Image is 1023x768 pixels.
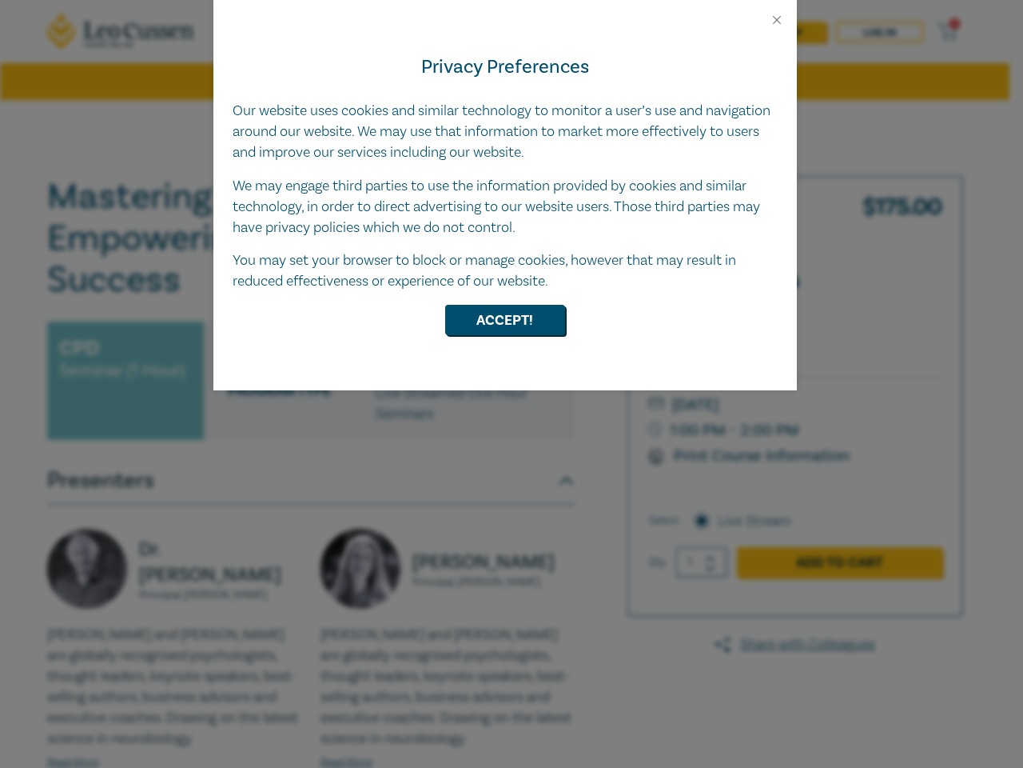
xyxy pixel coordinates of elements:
p: Our website uses cookies and similar technology to monitor a user’s use and navigation around our... [233,101,778,163]
p: You may set your browser to block or manage cookies, however that may result in reduced effective... [233,250,778,292]
button: Close [770,13,784,27]
p: We may engage third parties to use the information provided by cookies and similar technology, in... [233,176,778,238]
button: Accept! [445,305,565,335]
h4: Privacy Preferences [233,53,778,82]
